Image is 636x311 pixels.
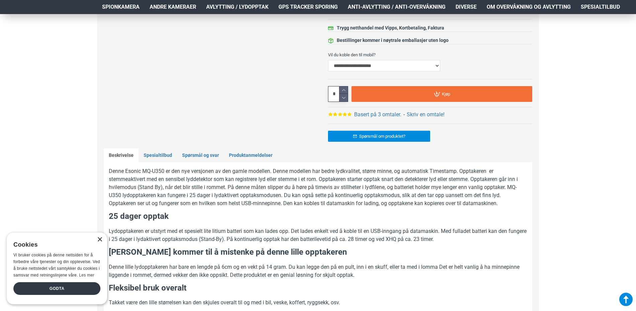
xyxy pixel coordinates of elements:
[109,167,527,207] p: Denne Esonic MQ-U350 er den nye versjonen av den gamle modellen. Denne modellen har bedre lydkval...
[13,253,100,277] span: Vi bruker cookies på denne nettsiden for å forbedre våre tjenester og din opplevelse. Ved å bruke...
[104,148,139,163] a: Beskrivelse
[456,3,477,11] span: Diverse
[13,238,96,252] div: Cookies
[407,111,445,119] a: Skriv en omtale!
[109,247,527,258] h3: [PERSON_NAME] kommer til å mistenke på denne lille opptakeren
[442,92,450,96] span: Kjøp
[337,37,449,44] div: Bestillinger kommer i nøytrale emballasjer uten logo
[79,273,94,277] a: Les mer, opens a new window
[109,283,527,294] h3: Fleksibel bruk overalt
[97,237,102,242] div: Close
[328,49,532,60] label: Vil du koble den til mobil?
[177,148,224,163] a: Spørsmål og svar
[279,3,338,11] span: GPS Tracker Sporing
[206,3,268,11] span: Avlytting / Lydopptak
[150,3,196,11] span: Andre kameraer
[13,282,100,295] div: Godta
[354,111,401,119] a: Basert på 3 omtaler.
[109,227,527,243] p: Lydopptakeren er utstyrt med et spesielt lite litium batteri som kan lades opp. Det lades enkelt ...
[109,211,527,222] h3: 25 dager opptak
[348,3,446,11] span: Anti-avlytting / Anti-overvåkning
[139,148,177,163] a: Spesialtilbud
[224,148,277,163] a: Produktanmeldelser
[109,299,527,307] p: Takket være den lille størrelsen kan den skjules overalt til og med i bil, veske, koffert, ryggse...
[337,24,444,32] div: Trygg netthandel med Vipps, Kortbetaling, Faktura
[581,3,620,11] span: Spesialtilbud
[487,3,571,11] span: Om overvåkning og avlytting
[328,131,430,142] a: Spørsmål om produktet?
[403,111,405,118] b: -
[109,263,527,279] p: Denne lille lydopptakeren har bare en lengde på 6cm og en vekt på 14 gram. Du kan legge den på en...
[102,3,140,11] span: Spionkamera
